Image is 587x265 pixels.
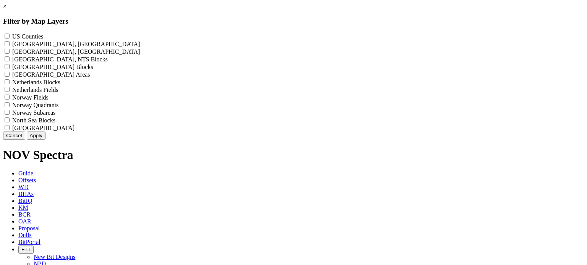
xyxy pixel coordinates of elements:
h1: NOV Spectra [3,148,584,162]
label: [GEOGRAPHIC_DATA] [12,125,75,131]
label: North Sea Blocks [12,117,55,124]
span: BitIQ [18,198,32,204]
a: New Bit Designs [34,254,75,260]
span: WD [18,184,29,190]
a: × [3,3,6,10]
label: Netherlands Fields [12,87,58,93]
label: Norway Quadrants [12,102,58,108]
span: BCR [18,211,31,218]
span: Dulls [18,232,32,238]
span: Guide [18,170,33,177]
label: Norway Fields [12,94,49,101]
label: Norway Subareas [12,109,55,116]
label: [GEOGRAPHIC_DATA], [GEOGRAPHIC_DATA] [12,48,140,55]
h3: Filter by Map Layers [3,17,584,26]
button: Cancel [3,132,25,140]
span: OAR [18,218,31,225]
label: [GEOGRAPHIC_DATA] Areas [12,71,90,78]
span: BitPortal [18,239,41,245]
label: Netherlands Blocks [12,79,60,85]
label: [GEOGRAPHIC_DATA], [GEOGRAPHIC_DATA] [12,41,140,47]
label: US Counties [12,33,43,40]
span: FTT [21,247,31,252]
span: Proposal [18,225,40,231]
button: Apply [27,132,45,140]
span: KM [18,204,28,211]
label: [GEOGRAPHIC_DATA] Blocks [12,64,93,70]
label: [GEOGRAPHIC_DATA], NTS Blocks [12,56,108,63]
span: BHAs [18,191,34,197]
span: Offsets [18,177,36,183]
